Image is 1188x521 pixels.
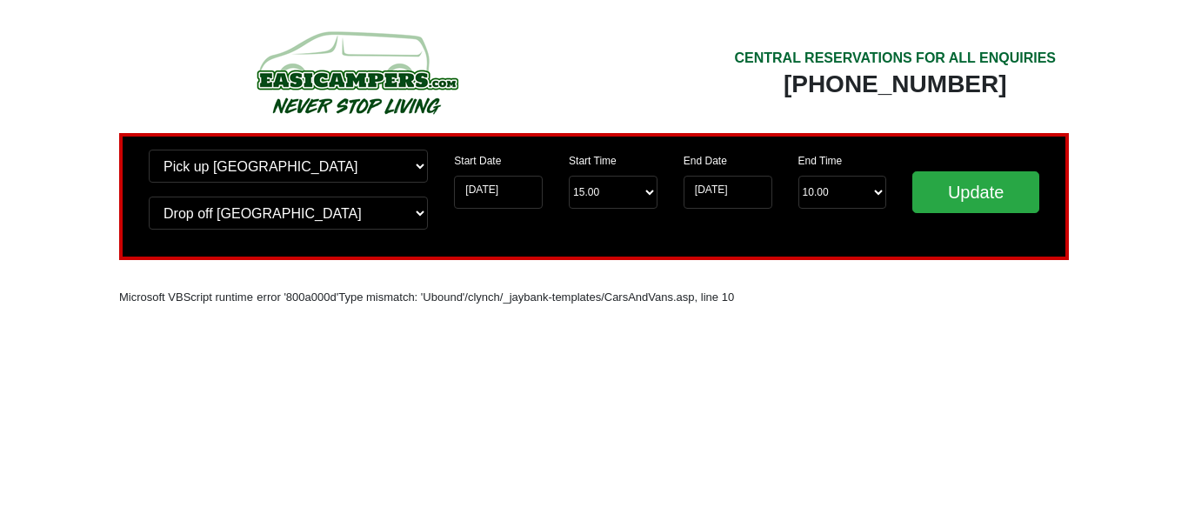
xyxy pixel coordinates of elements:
input: Start Date [454,176,543,209]
font: error '800a000d' [257,291,338,304]
div: CENTRAL RESERVATIONS FOR ALL ENQUIRIES [734,48,1056,69]
input: Return Date [684,176,772,209]
img: campers-checkout-logo.png [191,24,522,120]
label: Start Time [569,153,617,169]
label: Start Date [454,153,501,169]
font: , line 10 [695,291,735,304]
font: /clynch/_jaybank-templates/CarsAndVans.asp [464,291,694,304]
div: [PHONE_NUMBER] [734,69,1056,100]
font: Microsoft VBScript runtime [119,291,253,304]
font: Type mismatch: 'Ubound' [338,291,464,304]
label: End Time [798,153,843,169]
label: End Date [684,153,727,169]
input: Update [912,171,1039,213]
